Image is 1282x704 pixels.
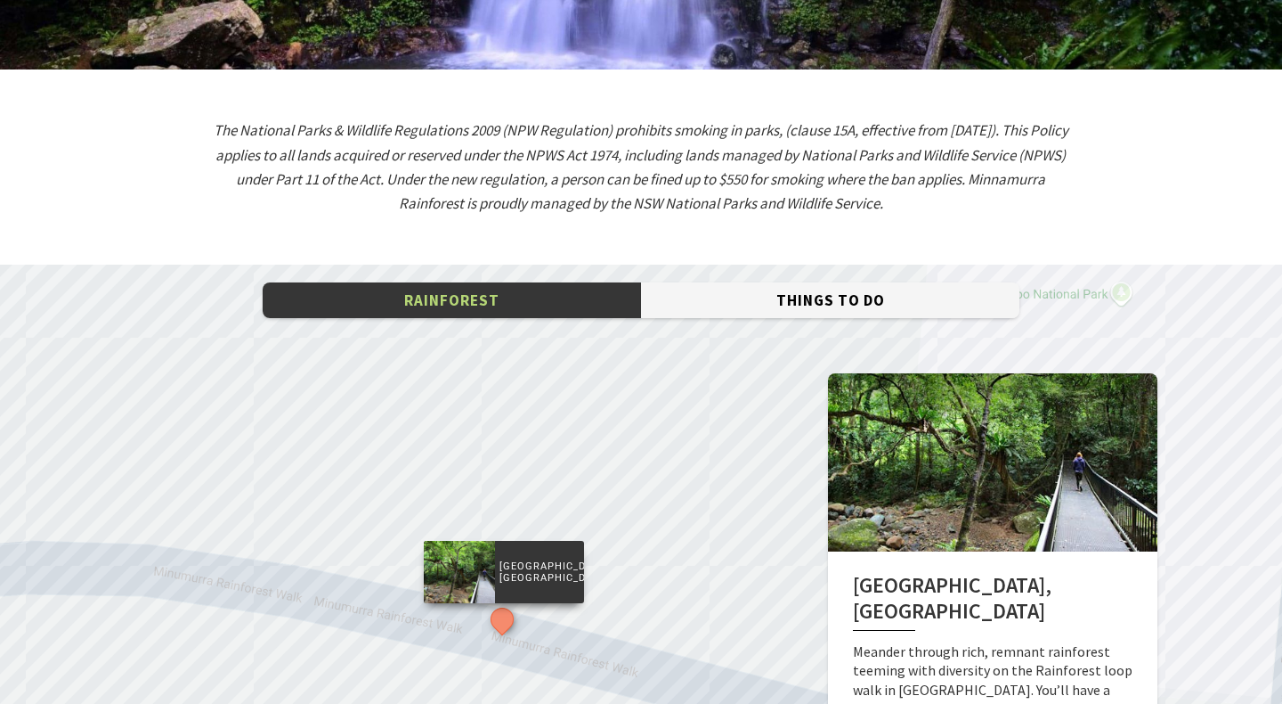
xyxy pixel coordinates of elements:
[853,573,1132,631] h2: [GEOGRAPHIC_DATA], [GEOGRAPHIC_DATA]
[485,603,518,636] button: See detail about Rainforest Loop Walk, Budderoo National Park
[641,282,1019,319] button: Things To Do
[495,558,584,586] p: [GEOGRAPHIC_DATA], [GEOGRAPHIC_DATA]
[263,282,641,319] button: Rainforest
[214,120,1068,213] em: The National Parks & Wildlife Regulations 2009 (NPW Regulation) prohibits smoking in parks, (clau...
